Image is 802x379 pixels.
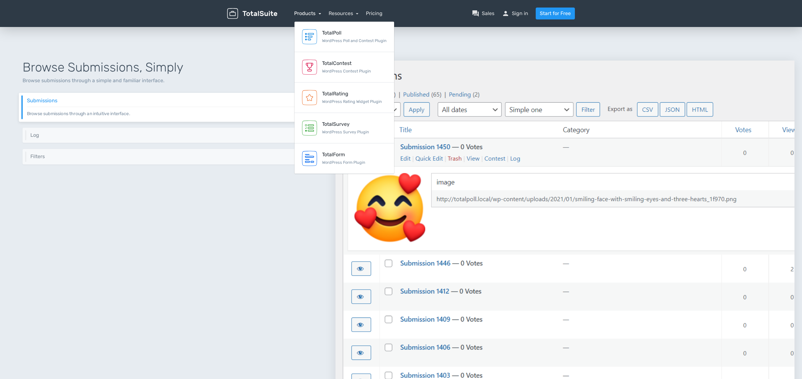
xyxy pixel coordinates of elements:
img: TotalSurvey [302,120,317,136]
h6: Log [30,132,316,138]
img: TotalRating [302,90,317,105]
small: WordPress Form Plugin [322,160,365,165]
a: question_answerSales [472,10,494,17]
div: TotalPoll [322,29,387,37]
h1: Browse Submissions, Simply [23,61,320,74]
div: TotalForm [322,151,365,158]
img: TotalContest [302,60,317,75]
a: Resources [329,10,359,16]
a: Start for Free [536,8,575,19]
div: TotalContest [322,60,371,67]
img: TotalPoll [302,29,317,44]
p: Get entries based on a list of filters like date range and categories. [30,159,316,160]
div: TotalSurvey [322,120,369,128]
small: WordPress Survey Plugin [322,130,369,134]
a: TotalRating WordPress Rating Widget Plugin [294,83,394,113]
h6: Submissions [27,98,319,103]
img: TotalSuite for WordPress [227,8,277,19]
small: WordPress Poll and Contest Plugin [322,38,387,43]
p: Browse submissions through a simple and familiar interface. [23,77,320,84]
div: TotalRating [322,90,382,98]
span: person [502,10,509,17]
a: Products [294,10,321,16]
p: Browse submissions through an intuitive interface. [27,107,319,117]
small: WordPress Rating Widget Plugin [322,99,382,104]
small: WordPress Contest Plugin [322,69,371,73]
a: TotalForm WordPress Form Plugin [294,143,394,174]
a: Pricing [366,10,383,17]
h6: Filters [30,154,316,159]
img: TotalForm [302,151,317,166]
a: personSign in [502,10,528,17]
span: question_answer [472,10,479,17]
a: TotalSurvey WordPress Survey Plugin [294,113,394,143]
a: TotalContest WordPress Contest Plugin [294,52,394,83]
a: TotalPoll WordPress Poll and Contest Plugin [294,22,394,52]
